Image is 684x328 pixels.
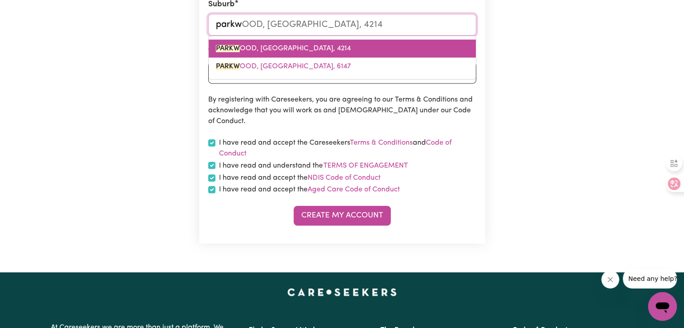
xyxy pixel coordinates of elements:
[623,269,677,288] iframe: Message from company
[216,45,240,52] mark: PARKW
[648,292,677,321] iframe: Button to launch messaging window
[208,94,476,127] p: By registering with Careseekers, you are agreeing to our Terms & Conditions and acknowledge that ...
[287,288,397,296] a: Careseekers home page
[5,6,54,13] span: Need any help?
[208,14,476,35] input: e.g. North Bondi, New South Wales
[294,206,391,226] button: Create My Account
[323,160,408,172] button: I have read and understand the
[216,63,351,70] span: OOD, [GEOGRAPHIC_DATA], 6147
[208,35,476,80] div: menu-options
[216,63,240,70] mark: PARKW
[219,160,408,172] label: I have read and understand the
[209,40,476,58] a: PARKWOOD, Queensland, 4214
[350,139,413,146] a: Terms & Conditions
[601,270,619,288] iframe: Close message
[308,174,380,182] a: NDIS Code of Conduct
[216,45,351,52] span: OOD, [GEOGRAPHIC_DATA], 4214
[219,139,452,157] a: Code of Conduct
[308,186,400,193] a: Aged Care Code of Conduct
[209,58,476,75] a: PARKWOOD, Western Australia, 6147
[219,184,400,195] label: I have read and accept the
[219,137,476,159] label: I have read and accept the Careseekers and
[219,173,380,183] label: I have read and accept the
